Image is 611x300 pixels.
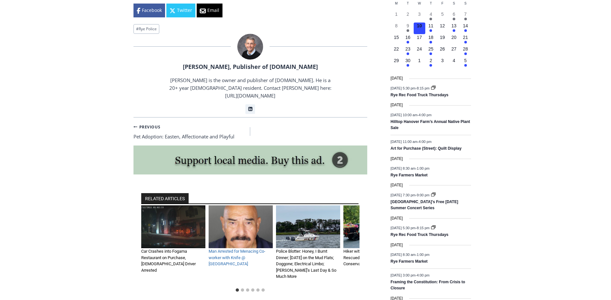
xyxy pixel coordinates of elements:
button: 17 [414,34,425,46]
button: Go to slide 2 [241,288,244,292]
button: 3 [414,11,425,23]
span: S [464,2,467,5]
time: 24 [417,46,422,52]
a: Car Crashes into Fogama Restaurant on Purchase, [DEMOGRAPHIC_DATA] Driver Arrested [141,249,196,273]
button: 20 [448,34,460,46]
div: Friday [437,1,448,11]
button: 21 Has events [460,34,471,46]
button: 24 [414,46,425,57]
button: 2 [402,11,414,23]
a: Rye Farmers Market [390,259,428,264]
time: - [390,166,429,170]
time: 1 [395,12,398,17]
span: 8:15 pm [417,86,429,90]
a: Rye PD Police Boat PB1 [276,205,340,248]
button: 19 [437,34,448,46]
div: 1 of 6 [141,205,205,284]
button: 29 [390,57,402,69]
a: Email [197,4,222,17]
em: Has events [464,64,467,67]
time: 23 [405,46,410,52]
time: 2 [429,58,432,63]
a: support local media, buy this ad [133,145,367,174]
nav: Posts [133,123,367,141]
button: 2 Has events [425,57,437,69]
em: Has events [429,18,432,20]
a: PreviousPet Adoption: Easten, Affectionate and Playful [133,123,251,141]
time: 8 [395,23,398,28]
span: [DATE] 8:30 am [390,253,415,257]
button: 3 [437,57,448,69]
time: 19 [440,35,445,40]
time: 9 [407,23,409,28]
img: (PHOTO: A 19-year-old Port Chester man was arrested on Saturday, March 12th after a Rye PD pursui... [141,205,205,248]
span: Intern @ [DOMAIN_NAME] [169,64,299,79]
span: [DATE] 8:30 am [390,166,415,170]
button: Go to slide 4 [251,288,254,292]
a: Open Tues. - Sun. [PHONE_NUMBER] [0,65,65,80]
em: Has events [453,29,455,32]
span: S [453,2,455,5]
ul: Select a slide to show [141,287,360,293]
em: Has events [407,64,409,67]
em: Has events [429,64,432,67]
a: Hiker with Severe [MEDICAL_DATA] Rescued from Marshlands Conservancy [343,249,408,266]
time: 2 [407,12,409,17]
button: 7 Has events [460,11,471,23]
div: Tuesday [402,1,414,11]
button: 28 Has events [460,46,471,57]
time: 5 [464,58,467,63]
div: "...watching a master [PERSON_NAME] chef prepare an omakase meal is fascinating dinner theater an... [66,40,92,77]
span: 4:00 pm [419,113,432,117]
span: [DATE] 7:30 pm [390,193,415,197]
time: 3 [441,58,444,63]
time: [DATE] [390,215,403,221]
em: Has events [464,29,467,32]
time: [DATE] [390,182,403,188]
button: 1 [414,57,425,69]
div: "At the 10am stand-up meeting, each intern gets a chance to take [PERSON_NAME] and the other inte... [163,0,305,62]
span: [DATE] 10:00 am [390,113,418,117]
time: 7 [464,12,467,17]
button: Go to slide 6 [261,288,265,292]
button: 11 Has events [425,23,437,34]
span: 8:15 pm [417,226,429,230]
time: [DATE] [390,102,403,108]
em: Has events [429,29,432,32]
button: 26 [437,46,448,57]
a: Man Arrested for Menacing Co-worker with Knife @ [GEOGRAPHIC_DATA] [209,249,265,266]
div: 3 of 6 [276,205,340,284]
span: M [395,2,398,5]
h2: RELATED ARTICLES [141,193,189,204]
button: 13 Has events [448,23,460,34]
button: 30 Has events [402,57,414,69]
span: 4:00 pm [417,273,429,277]
span: T [407,2,409,5]
span: W [418,2,421,5]
time: - [390,113,431,117]
time: 11 [429,23,434,28]
button: 12 [437,23,448,34]
time: 12 [440,23,445,28]
span: [DATE] 11:00 am [390,140,418,144]
time: 21 [463,35,468,40]
span: 4:00 pm [419,140,432,144]
a: Twitter [166,4,195,17]
button: 18 Has events [425,34,437,46]
time: 13 [451,23,457,28]
em: Has events [429,41,432,43]
time: - [390,226,430,230]
p: [PERSON_NAME] is the owner and publisher of [DOMAIN_NAME]. He is a 20+ year [DEMOGRAPHIC_DATA] re... [168,76,332,99]
time: 6 [453,12,455,17]
button: 6 Has events [448,11,460,23]
span: # [136,26,139,32]
em: Has events [407,52,409,55]
img: (PHOTO: Clodomiro Jesus Allain, 71 of Port Chester, was arrested by Rye PD on Tuesday, July 18, 2... [209,205,273,248]
span: [DATE] 3:00 pm [390,273,415,277]
time: 4 [429,12,432,17]
em: Has events [407,41,409,43]
a: Intern @ [DOMAIN_NAME] [155,62,312,80]
button: 25 Has events [425,46,437,57]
